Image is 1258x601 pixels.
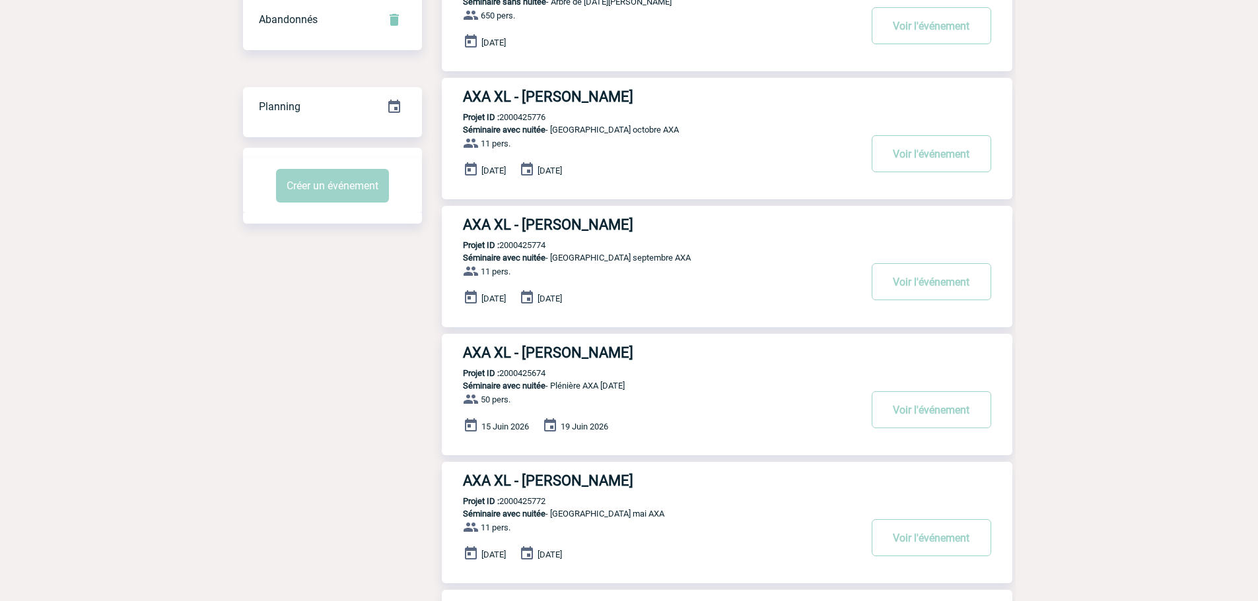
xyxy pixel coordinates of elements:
[538,166,562,175] span: [DATE]
[481,422,529,431] span: 15 Juin 2026
[463,496,499,506] b: Projet ID :
[463,472,859,489] h3: AXA XL - [PERSON_NAME]
[442,253,859,263] p: - [GEOGRAPHIC_DATA] septembre AXA
[442,496,545,506] p: 2000425772
[561,422,608,431] span: 19 Juin 2026
[481,267,510,276] span: 11 pers.
[463,368,499,378] b: Projet ID :
[463,381,545,391] span: Séminaire avec nuitée
[481,139,510,148] span: 11 pers.
[481,38,506,47] span: [DATE]
[463,240,499,250] b: Projet ID :
[276,169,389,203] button: Créer un événement
[872,7,991,44] button: Voir l'événement
[442,344,1012,361] a: AXA XL - [PERSON_NAME]
[481,395,510,404] span: 50 pers.
[872,263,991,300] button: Voir l'événement
[463,509,545,519] span: Séminaire avec nuitée
[481,11,515,20] span: 650 pers.
[463,216,859,233] h3: AXA XL - [PERSON_NAME]
[442,112,545,122] p: 2000425776
[442,240,545,250] p: 2000425774
[872,135,991,172] button: Voir l'événement
[463,344,859,361] h3: AXA XL - [PERSON_NAME]
[463,88,859,105] h3: AXA XL - [PERSON_NAME]
[243,86,422,125] a: Planning
[481,550,506,559] span: [DATE]
[442,216,1012,233] a: AXA XL - [PERSON_NAME]
[442,368,545,378] p: 2000425674
[442,472,1012,489] a: AXA XL - [PERSON_NAME]
[442,509,859,519] p: - [GEOGRAPHIC_DATA] mai AXA
[481,166,506,175] span: [DATE]
[538,550,562,559] span: [DATE]
[872,519,991,556] button: Voir l'événement
[481,522,510,532] span: 11 pers.
[442,125,859,135] p: - [GEOGRAPHIC_DATA] octobre AXA
[463,112,499,122] b: Projet ID :
[872,391,991,428] button: Voir l'événement
[442,88,1012,105] a: AXA XL - [PERSON_NAME]
[442,381,859,391] p: - Plénière AXA [DATE]
[259,13,318,26] span: Abandonnés
[538,294,562,303] span: [DATE]
[259,100,300,113] span: Planning
[463,125,545,135] span: Séminaire avec nuitée
[243,87,422,127] div: Retrouvez ici tous vos événements organisés par date et état d'avancement
[463,253,545,263] span: Séminaire avec nuitée
[481,294,506,303] span: [DATE]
